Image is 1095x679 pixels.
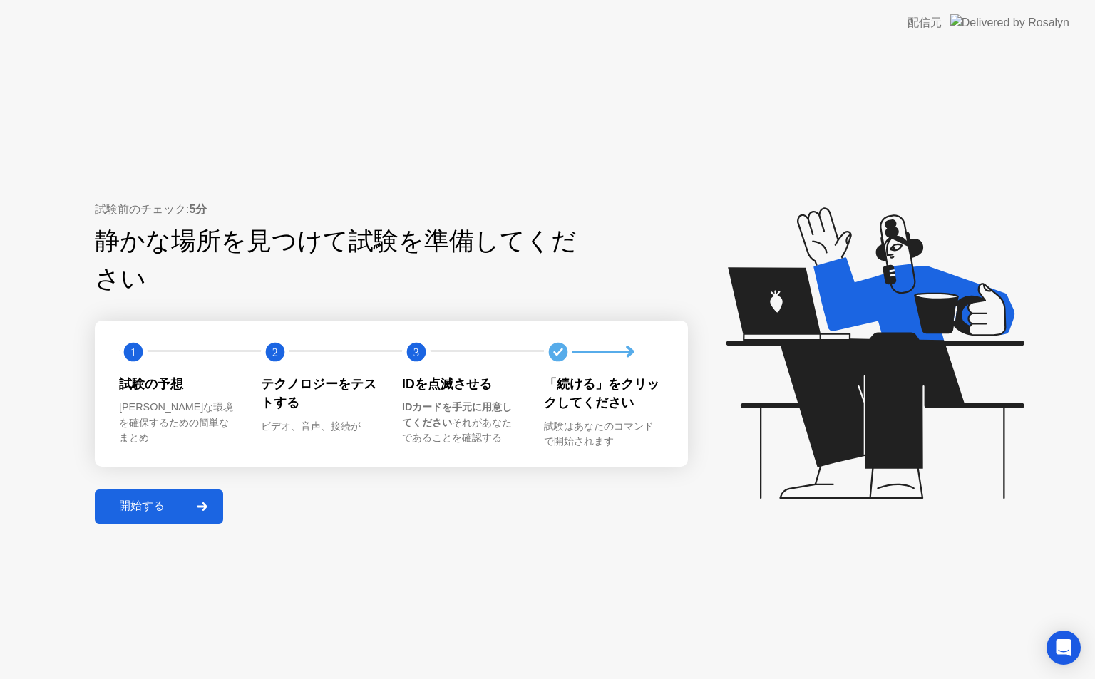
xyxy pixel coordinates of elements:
[544,419,663,450] div: 試験はあなたのコマンドで開始されます
[261,375,380,413] div: テクノロジーをテストする
[1047,631,1081,665] div: Open Intercom Messenger
[95,222,597,298] div: 静かな場所を見つけて試験を準備してください
[402,375,521,393] div: IDを点滅させる
[908,14,942,31] div: 配信元
[95,489,223,524] button: 開始する
[950,14,1069,31] img: Delivered by Rosalyn
[119,400,238,446] div: [PERSON_NAME]な環境を確保するための簡単なまとめ
[402,401,512,428] b: IDカードを手元に用意してください
[544,375,663,413] div: 「続ける」をクリックしてください
[99,499,185,514] div: 開始する
[119,375,238,393] div: 試験の予想
[261,419,380,435] div: ビデオ、音声、接続が
[130,345,136,358] text: 1
[95,201,688,218] div: 試験前のチェック:
[413,345,419,358] text: 3
[189,203,207,215] b: 5分
[402,400,521,446] div: それがあなたであることを確認する
[272,345,277,358] text: 2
